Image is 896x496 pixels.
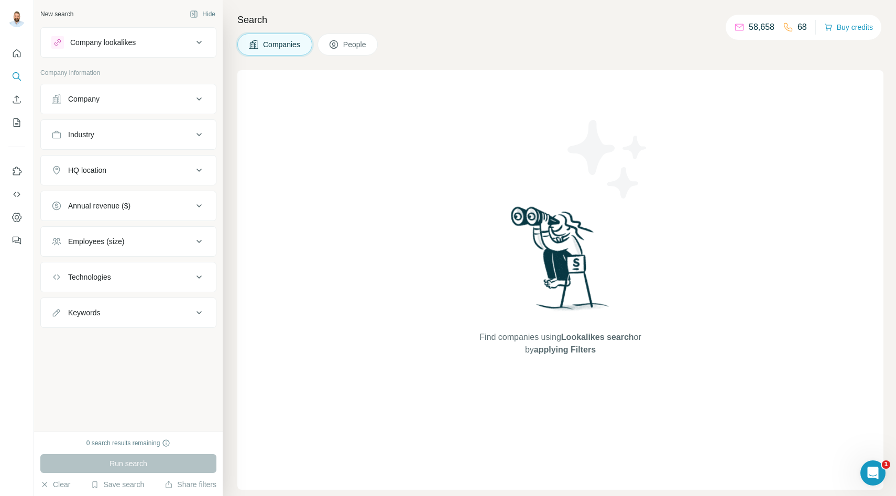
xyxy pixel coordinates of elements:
h4: Search [237,13,883,27]
div: HQ location [68,165,106,175]
button: My lists [8,113,25,132]
button: Industry [41,122,216,147]
p: 58,658 [749,21,774,34]
img: Avatar [8,10,25,27]
div: Employees (size) [68,236,124,247]
button: Buy credits [824,20,873,35]
img: Surfe Illustration - Woman searching with binoculars [506,204,615,321]
img: Surfe Illustration - Stars [561,112,655,206]
div: Company [68,94,100,104]
button: Share filters [165,479,216,490]
button: Enrich CSV [8,90,25,109]
span: Find companies using or by [476,331,644,356]
span: applying Filters [534,345,596,354]
button: Employees (size) [41,229,216,254]
button: Search [8,67,25,86]
div: 0 search results remaining [86,438,171,448]
p: 68 [797,21,807,34]
button: Clear [40,479,70,490]
button: Hide [182,6,223,22]
span: 1 [882,460,890,469]
span: Companies [263,39,301,50]
span: People [343,39,367,50]
span: Lookalikes search [561,333,634,341]
button: Save search [91,479,144,490]
div: Company lookalikes [70,37,136,48]
button: Dashboard [8,208,25,227]
div: New search [40,9,73,19]
button: HQ location [41,158,216,183]
div: Annual revenue ($) [68,201,130,211]
iframe: Intercom live chat [860,460,886,486]
button: Feedback [8,231,25,250]
button: Quick start [8,44,25,63]
button: Use Surfe on LinkedIn [8,162,25,181]
div: Technologies [68,272,111,282]
p: Company information [40,68,216,78]
button: Technologies [41,264,216,290]
div: Keywords [68,307,100,318]
div: Industry [68,129,94,140]
button: Keywords [41,300,216,325]
button: Company lookalikes [41,30,216,55]
button: Use Surfe API [8,185,25,204]
button: Annual revenue ($) [41,193,216,218]
button: Company [41,86,216,112]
